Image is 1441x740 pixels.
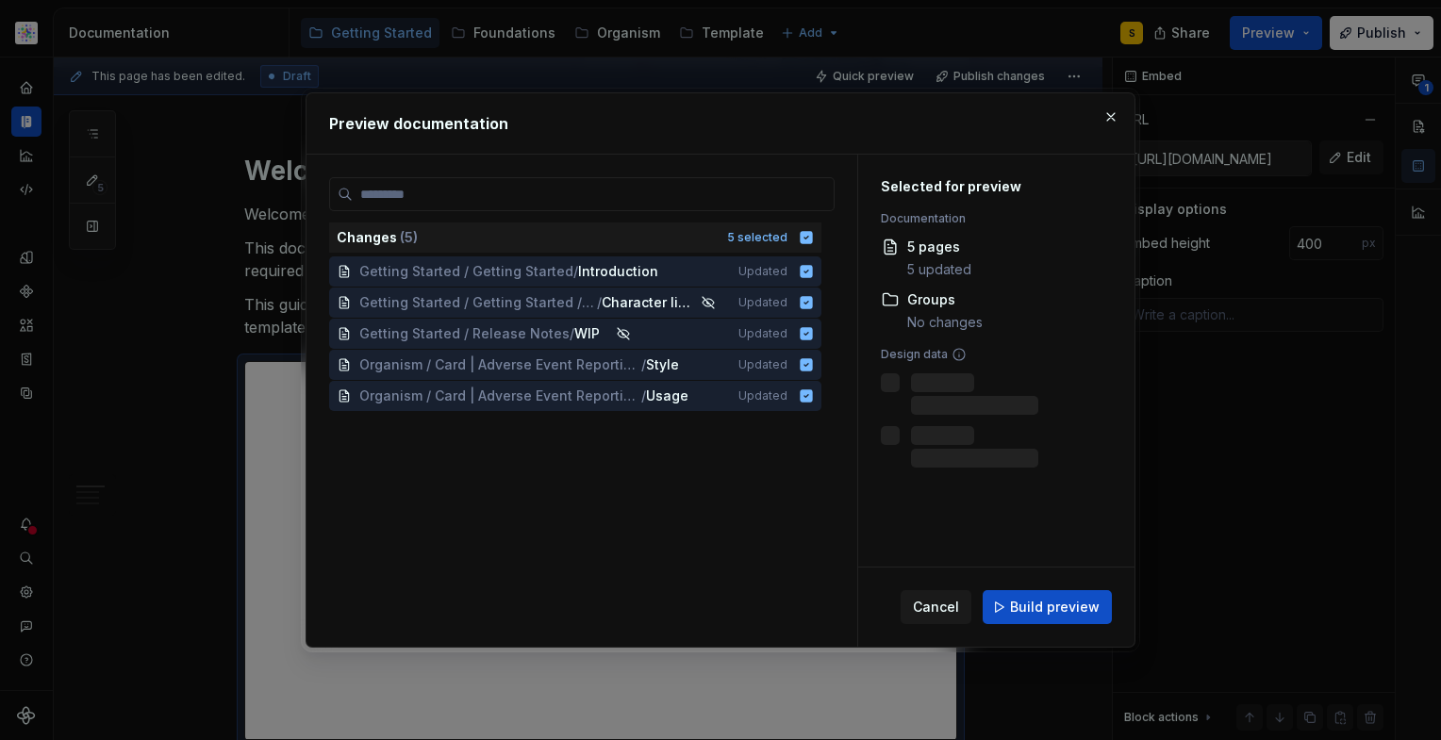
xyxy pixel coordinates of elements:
[646,386,688,405] span: Usage
[881,347,1090,362] div: Design data
[359,324,570,343] span: Getting Started / Release Notes
[359,386,641,405] span: Organism / Card | Adverse Event Reporting | Full-width
[641,355,646,374] span: /
[738,295,787,310] span: Updated
[738,326,787,341] span: Updated
[359,293,597,312] span: Getting Started / Getting Started / Style
[1010,598,1100,617] span: Build preview
[641,386,646,405] span: /
[901,590,971,624] button: Cancel
[738,357,787,372] span: Updated
[738,388,787,403] span: Updated
[359,355,641,374] span: Organism / Card | Adverse Event Reporting | Full-width
[738,264,787,279] span: Updated
[570,324,574,343] span: /
[359,262,573,281] span: Getting Started / Getting Started
[646,355,684,374] span: Style
[913,598,959,617] span: Cancel
[602,293,697,312] span: Character limits
[400,229,418,245] span: ( 5 )
[907,260,971,279] div: 5 updated
[578,262,658,281] span: Introduction
[907,313,983,332] div: No changes
[983,590,1112,624] button: Build preview
[574,324,612,343] span: WIP
[881,211,1090,226] div: Documentation
[907,238,971,256] div: 5 pages
[727,230,787,245] div: 5 selected
[329,112,1112,135] h2: Preview documentation
[573,262,578,281] span: /
[597,293,602,312] span: /
[907,290,983,309] div: Groups
[337,228,716,247] div: Changes
[881,177,1090,196] div: Selected for preview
